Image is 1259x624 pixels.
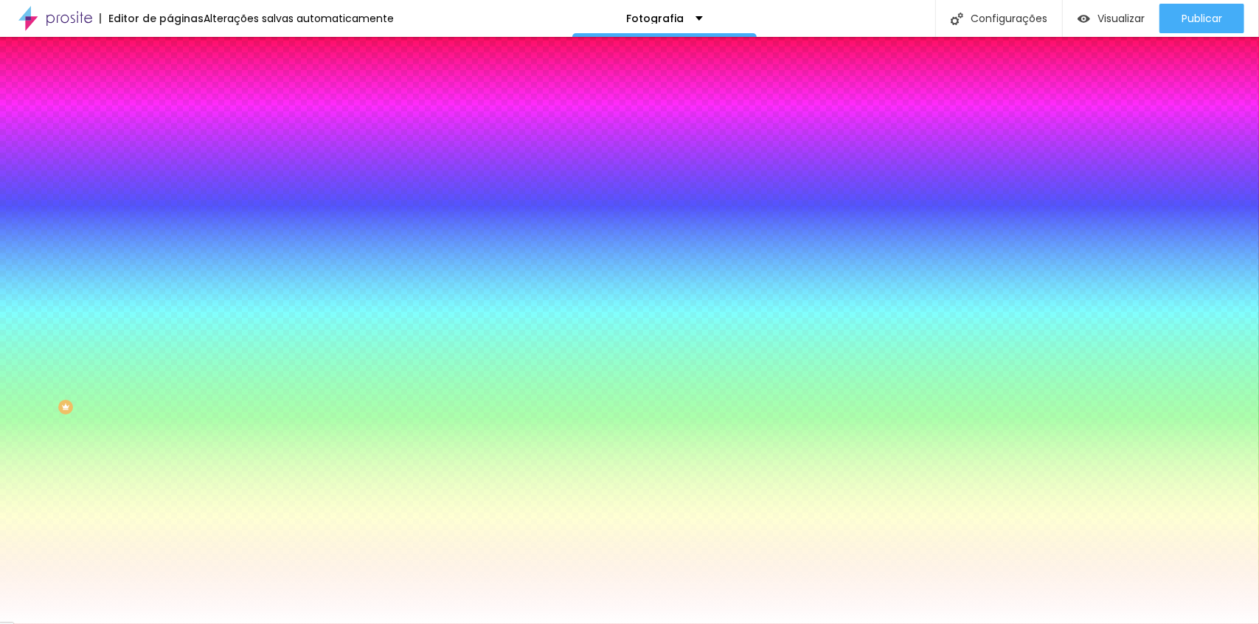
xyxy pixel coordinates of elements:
button: Publicar [1159,4,1244,33]
button: Visualizar [1063,4,1159,33]
img: view-1.svg [1078,13,1090,25]
img: Icone [951,13,963,25]
div: Alterações salvas automaticamente [204,13,394,24]
div: Editor de páginas [100,13,204,24]
span: Publicar [1182,13,1222,24]
span: Visualizar [1097,13,1145,24]
p: Fotografia [627,13,684,24]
